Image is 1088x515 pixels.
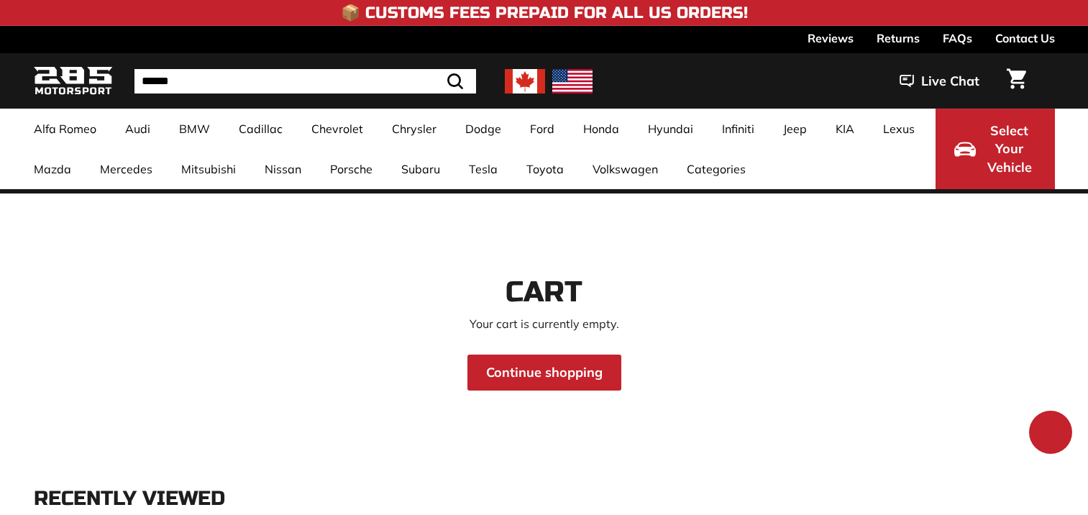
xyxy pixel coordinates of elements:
p: Your cart is currently empty. [34,315,1055,332]
input: Search [134,69,476,94]
div: Recently viewed [34,488,1055,510]
a: Mitsubishi [167,149,250,189]
a: Ford [516,109,569,149]
a: Cadillac [224,109,297,149]
a: Continue shopping [467,355,621,391]
a: Lexus [869,109,929,149]
a: KIA [821,109,869,149]
a: Porsche [316,149,387,189]
button: Select Your Vehicle [936,109,1054,189]
a: Cart [998,57,1035,105]
a: Honda [569,109,634,149]
a: FAQs [943,26,972,50]
span: Select Your Vehicle [983,122,1036,177]
a: Toyota [512,149,578,189]
a: Alfa Romeo [19,109,111,149]
a: Chevrolet [297,109,378,149]
a: Audi [111,109,165,149]
a: Hyundai [634,109,708,149]
span: Live Chat [921,72,979,91]
button: Live Chat [881,63,998,99]
a: Reviews [808,26,854,50]
a: Dodge [451,109,516,149]
a: Subaru [387,149,454,189]
a: Tesla [454,149,512,189]
a: Contact Us [995,26,1055,50]
h4: 📦 Customs Fees Prepaid for All US Orders! [341,4,748,22]
a: Categories [672,149,760,189]
a: Volkswagen [578,149,672,189]
a: Returns [877,26,920,50]
a: Jeep [769,109,821,149]
a: BMW [165,109,224,149]
a: Nissan [250,149,316,189]
a: Mercedes [86,149,167,189]
h1: Cart [34,276,1055,308]
a: Mazda [19,149,86,189]
inbox-online-store-chat: Shopify online store chat [1025,411,1076,457]
a: Chrysler [378,109,451,149]
a: Infiniti [708,109,769,149]
img: Logo_285_Motorsport_areodynamics_components [34,64,113,98]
